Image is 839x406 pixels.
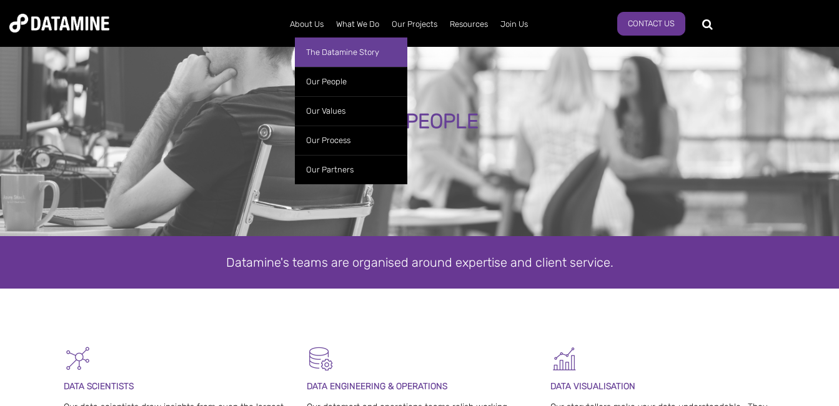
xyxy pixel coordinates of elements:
span: Datamine's teams are organised around expertise and client service. [226,255,613,270]
a: Our Process [295,126,407,155]
img: Datamart [307,345,335,373]
a: Our People [295,67,407,96]
a: Our Values [295,96,407,126]
a: Contact Us [617,12,685,36]
span: DATA ENGINEERING & OPERATIONS [307,381,447,392]
a: The Datamine Story [295,37,407,67]
a: Our Partners [295,155,407,184]
a: Our Projects [385,8,444,41]
img: Graph 5 [550,345,578,373]
span: DATA VISUALISATION [550,381,635,392]
a: Resources [444,8,494,41]
img: Graph - Network [64,345,92,373]
a: Join Us [494,8,534,41]
a: What We Do [330,8,385,41]
img: Datamine [9,14,109,32]
a: About Us [284,8,330,41]
div: OUR PEOPLE [100,111,739,133]
span: DATA SCIENTISTS [64,381,134,392]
